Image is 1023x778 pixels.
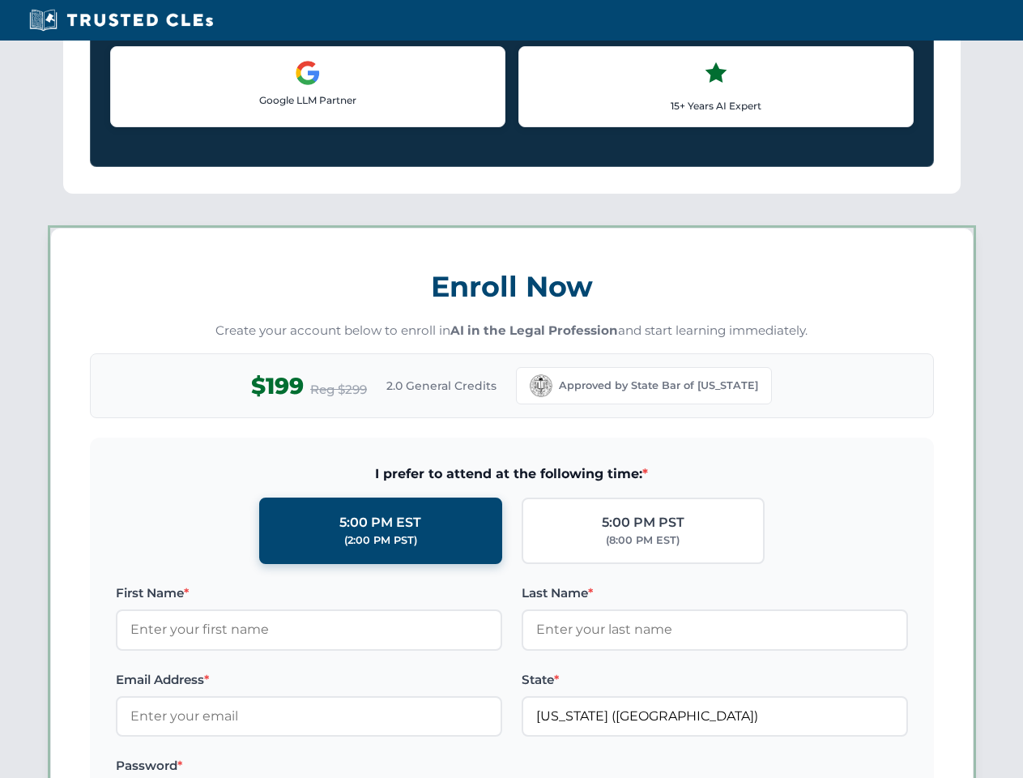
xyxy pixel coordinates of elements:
img: Trusted CLEs [24,8,218,32]
h3: Enroll Now [90,261,934,312]
label: State [522,670,908,690]
input: Enter your last name [522,609,908,650]
strong: AI in the Legal Profession [450,323,618,338]
img: California Bar [530,374,552,397]
div: (8:00 PM EST) [606,532,680,549]
div: 5:00 PM EST [339,512,421,533]
label: Last Name [522,583,908,603]
label: Password [116,756,502,776]
p: Google LLM Partner [124,92,492,108]
input: Enter your first name [116,609,502,650]
span: Approved by State Bar of [US_STATE] [559,378,758,394]
div: 5:00 PM PST [602,512,684,533]
span: $199 [251,368,304,404]
p: 15+ Years AI Expert [532,98,900,113]
img: Google [295,60,321,86]
span: 2.0 General Credits [386,377,497,395]
div: (2:00 PM PST) [344,532,417,549]
input: California (CA) [522,696,908,737]
label: First Name [116,583,502,603]
label: Email Address [116,670,502,690]
input: Enter your email [116,696,502,737]
span: Reg $299 [310,380,367,400]
p: Create your account below to enroll in and start learning immediately. [90,322,934,340]
span: I prefer to attend at the following time: [116,464,908,485]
